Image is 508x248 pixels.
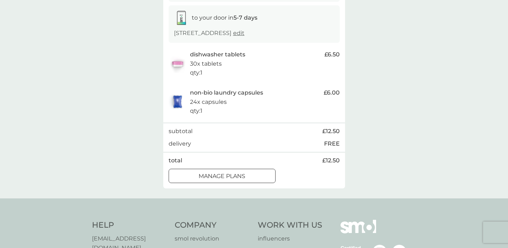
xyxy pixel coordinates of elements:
p: 24x capsules [190,97,227,107]
p: 30x tablets [190,59,222,69]
p: FREE [324,139,340,148]
span: £6.50 [324,50,340,59]
span: £6.00 [324,88,340,97]
p: dishwasher tablets [190,50,245,59]
span: £12.50 [322,156,340,165]
h4: Work With Us [258,220,322,231]
p: [STREET_ADDRESS] [174,29,245,38]
strong: 5-7 days [234,14,257,21]
h4: Help [92,220,168,231]
p: manage plans [199,172,245,181]
p: total [169,156,182,165]
img: smol [340,220,376,244]
span: £12.50 [322,127,340,136]
p: non-bio laundry capsules [190,88,263,97]
p: qty : 1 [190,68,202,77]
span: to your door in [192,14,257,21]
p: delivery [169,139,191,148]
p: subtotal [169,127,193,136]
h4: Company [175,220,251,231]
button: manage plans [169,169,276,183]
a: smol revolution [175,234,251,243]
a: edit [233,30,245,36]
a: influencers [258,234,322,243]
p: qty : 1 [190,106,202,116]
